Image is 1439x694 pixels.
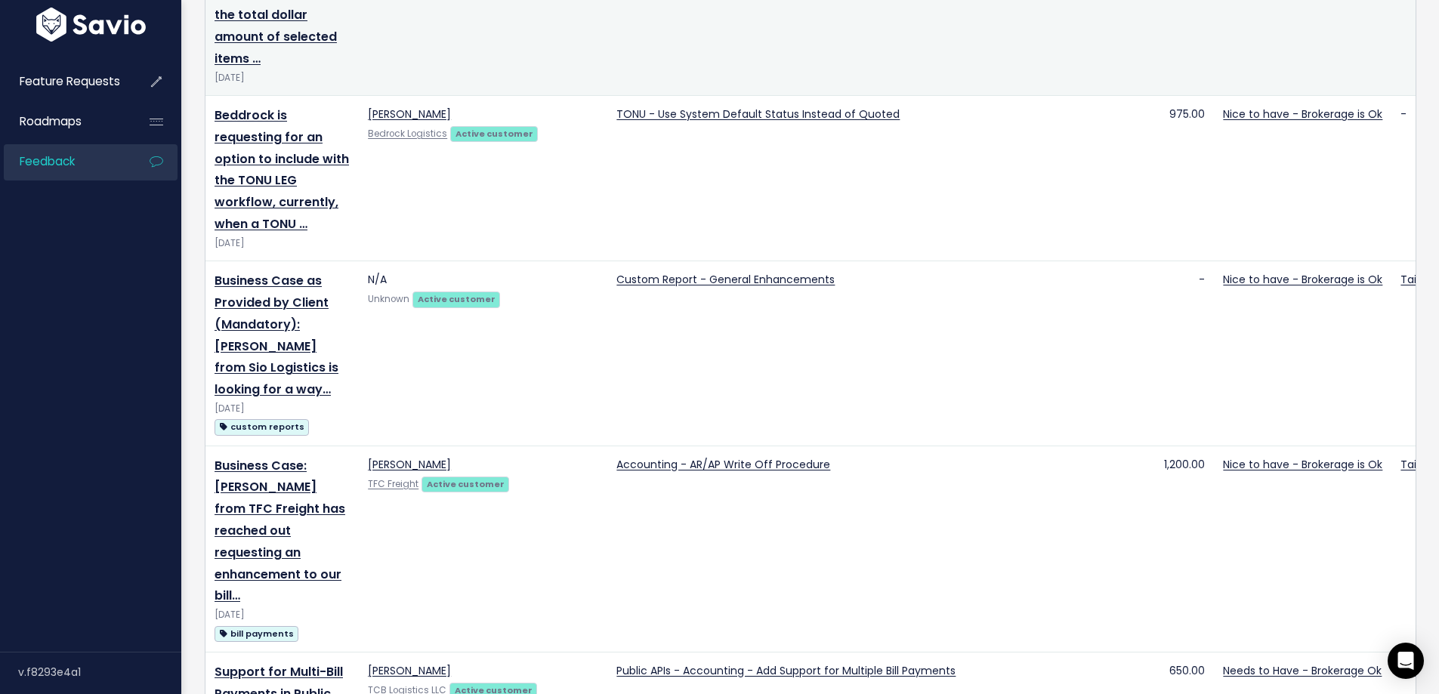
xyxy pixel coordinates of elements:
[1150,261,1214,446] td: -
[215,272,338,398] a: Business Case as Provided by Client (Mandatory): [PERSON_NAME] from Sio Logistics is looking for ...
[215,401,350,417] div: [DATE]
[418,293,496,305] strong: Active customer
[427,478,505,490] strong: Active customer
[616,272,835,287] a: Custom Report - General Enhancements
[359,261,607,446] td: N/A
[20,113,82,129] span: Roadmaps
[368,663,451,678] a: [PERSON_NAME]
[20,153,75,169] span: Feedback
[215,419,309,435] span: custom reports
[20,73,120,89] span: Feature Requests
[1150,96,1214,261] td: 975.00
[215,70,350,86] div: [DATE]
[368,293,409,305] span: Unknown
[1223,272,1382,287] a: Nice to have - Brokerage is Ok
[422,476,509,491] a: Active customer
[215,607,350,623] div: [DATE]
[368,106,451,122] a: [PERSON_NAME]
[4,144,125,179] a: Feedback
[616,663,956,678] a: Public APIs - Accounting - Add Support for Multiple Bill Payments
[18,652,181,692] div: v.f8293e4a1
[368,457,451,472] a: [PERSON_NAME]
[450,125,538,140] a: Active customer
[215,457,345,605] a: Business Case: [PERSON_NAME] from TFC Freight has reached out requesting an enhancement to our bill…
[32,8,150,42] img: logo-white.9d6f32f41409.svg
[1388,643,1424,679] div: Open Intercom Messenger
[368,128,447,140] a: Bedrock Logistics
[412,291,500,306] a: Active customer
[215,417,309,436] a: custom reports
[215,236,350,251] div: [DATE]
[616,106,900,122] a: TONU - Use System Default Status Instead of Quoted
[215,106,349,233] a: Beddrock is requesting for an option to include with the TONU LEG workflow, currently, when a TONU …
[616,457,830,472] a: Accounting - AR/AP Write Off Procedure
[455,128,533,140] strong: Active customer
[1150,446,1214,652] td: 1,200.00
[368,478,418,490] a: TFC Freight
[4,104,125,139] a: Roadmaps
[1223,663,1382,678] a: Needs to Have - Brokerage Ok
[1223,106,1382,122] a: Nice to have - Brokerage is Ok
[215,626,298,642] span: bill payments
[4,64,125,99] a: Feature Requests
[1223,457,1382,472] a: Nice to have - Brokerage is Ok
[215,624,298,643] a: bill payments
